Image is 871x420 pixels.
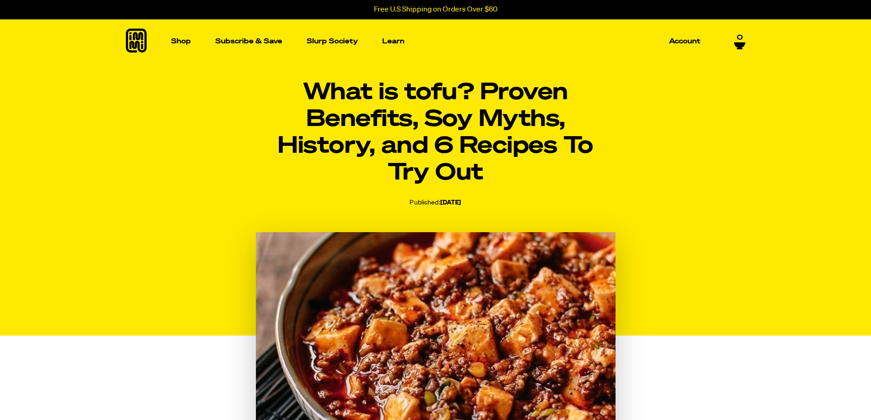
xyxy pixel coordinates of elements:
[374,6,498,14] p: Free U.S Shipping on Orders Over $60
[256,79,616,186] h1: What is tofu? Proven Benefits, Soy Myths, History, and 6 Recipes To Try Out
[167,19,704,63] nav: Main navigation
[734,31,746,47] a: 0
[215,38,282,45] p: Subscribe & Save
[440,199,462,206] time: [DATE]
[379,19,408,63] a: Learn
[171,38,191,45] p: Shop
[665,34,704,48] a: Account
[382,38,404,45] p: Learn
[212,34,286,48] a: Subscribe & Save
[307,38,358,45] p: Slurp Society
[409,198,461,208] div: Published:
[167,19,195,63] a: Shop
[737,31,743,40] span: 0
[669,38,700,45] p: Account
[303,34,361,48] a: Slurp Society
